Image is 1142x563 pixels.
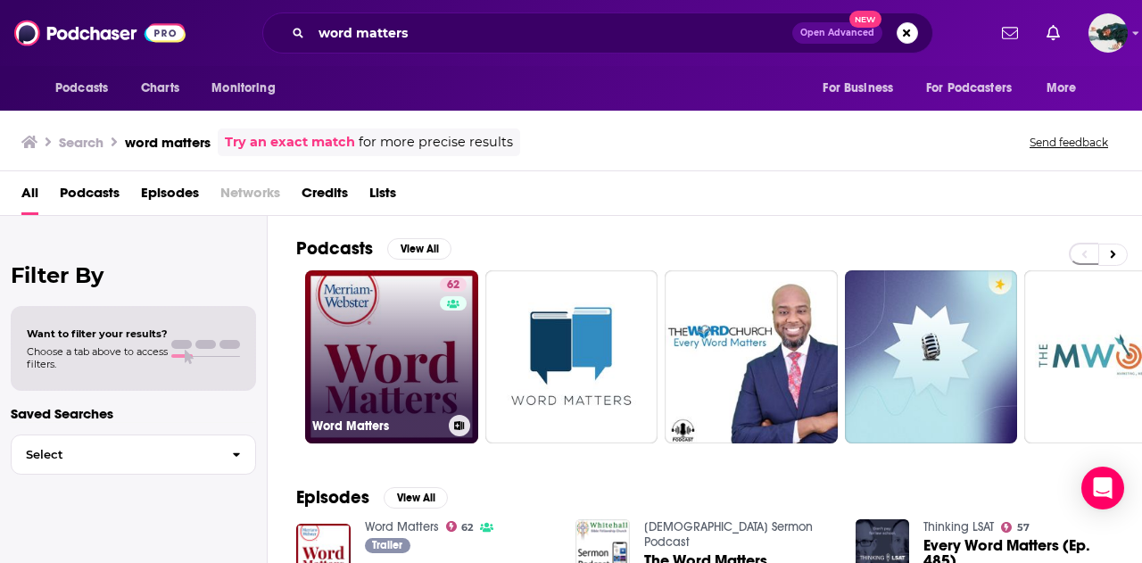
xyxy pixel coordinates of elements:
span: Logged in as fsg.publicity [1088,13,1128,53]
h2: Podcasts [296,237,373,260]
span: For Business [823,76,893,101]
a: Show notifications dropdown [995,18,1025,48]
h2: Filter By [11,262,256,288]
button: View All [387,238,451,260]
div: Open Intercom Messenger [1081,467,1124,509]
span: Open Advanced [800,29,874,37]
img: Podchaser - Follow, Share and Rate Podcasts [14,16,186,50]
a: Charts [129,71,190,105]
span: For Podcasters [926,76,1012,101]
span: Trailer [372,540,402,551]
span: 57 [1017,524,1030,532]
img: User Profile [1088,13,1128,53]
span: 62 [461,524,473,532]
span: for more precise results [359,132,513,153]
a: 57 [1001,522,1030,533]
a: All [21,178,38,215]
h3: word matters [125,134,211,151]
span: Select [12,449,218,460]
button: open menu [43,71,131,105]
a: Lists [369,178,396,215]
button: Send feedback [1024,135,1113,150]
a: Show notifications dropdown [1039,18,1067,48]
button: Select [11,435,256,475]
span: More [1047,76,1077,101]
span: Networks [220,178,280,215]
button: open menu [1034,71,1099,105]
h2: Episodes [296,486,369,509]
span: Want to filter your results? [27,327,168,340]
a: 62 [446,521,474,532]
span: New [849,11,881,28]
span: Charts [141,76,179,101]
a: Credits [302,178,348,215]
p: Saved Searches [11,405,256,422]
input: Search podcasts, credits, & more... [311,19,792,47]
button: View All [384,487,448,509]
span: Choose a tab above to access filters. [27,345,168,370]
a: Podcasts [60,178,120,215]
a: 62Word Matters [305,270,478,443]
button: open menu [199,71,298,105]
h3: Search [59,134,103,151]
span: 62 [447,277,459,294]
button: Show profile menu [1088,13,1128,53]
button: Open AdvancedNew [792,22,882,44]
span: Monitoring [211,76,275,101]
button: open menu [914,71,1038,105]
a: Whitehall Bible Fellowship Church Sermon Podcast [644,519,813,550]
a: 62 [440,277,467,292]
a: PodcastsView All [296,237,451,260]
a: Episodes [141,178,199,215]
h3: Word Matters [312,418,442,434]
span: Podcasts [55,76,108,101]
a: Word Matters [365,519,439,534]
a: EpisodesView All [296,486,448,509]
a: Try an exact match [225,132,355,153]
div: Search podcasts, credits, & more... [262,12,933,54]
a: Thinking LSAT [923,519,994,534]
button: open menu [810,71,915,105]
